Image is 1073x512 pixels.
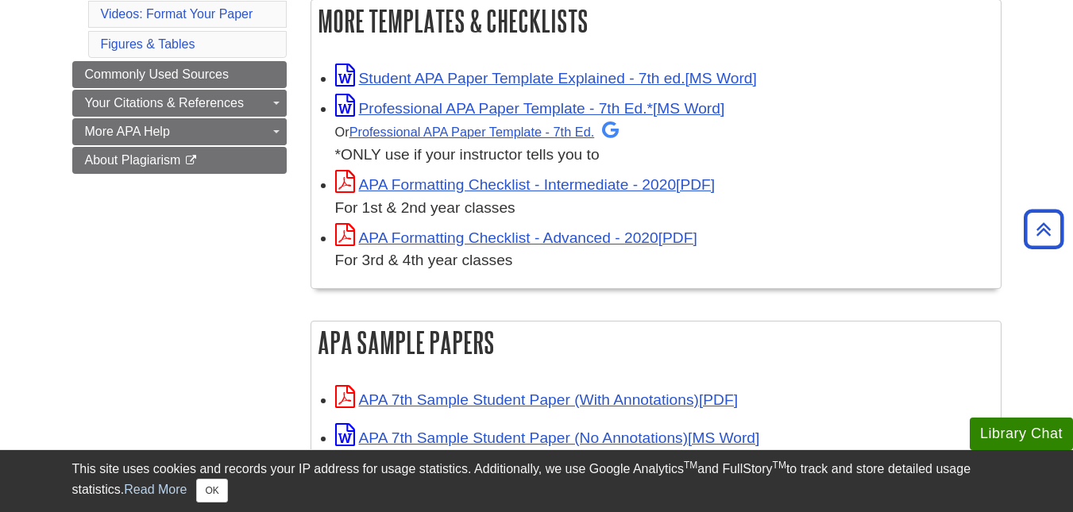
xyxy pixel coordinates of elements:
a: Link opens in new window [335,229,697,246]
span: More APA Help [85,125,170,138]
a: Link opens in new window [335,391,738,408]
div: For 1st & 2nd year classes [335,197,993,220]
sup: TM [684,460,697,471]
a: Link opens in new window [335,176,716,193]
a: Link opens in new window [335,100,725,117]
span: About Plagiarism [85,153,181,167]
h2: APA Sample Papers [311,321,1001,364]
a: Your Citations & References [72,90,287,117]
a: More APA Help [72,118,287,145]
small: Or [335,125,619,139]
a: Link opens in new window [335,70,757,87]
a: Back to Top [1018,218,1069,240]
div: This site uses cookies and records your IP address for usage statistics. Additionally, we use Goo... [72,460,1002,502]
div: *ONLY use if your instructor tells you to [335,120,993,167]
div: For 3rd & 4th year classes [335,249,993,272]
sup: TM [773,460,786,471]
button: Library Chat [970,418,1073,450]
button: Close [196,479,227,502]
a: Link opens in new window [335,429,760,446]
a: Commonly Used Sources [72,61,287,88]
a: Videos: Format Your Paper [101,7,253,21]
i: This link opens in a new window [184,156,198,166]
a: Figures & Tables [101,37,195,51]
a: Professional APA Paper Template - 7th Ed. [349,125,619,139]
a: Read More [124,483,187,496]
span: Commonly Used Sources [85,67,229,81]
a: About Plagiarism [72,147,287,174]
span: Your Citations & References [85,96,244,110]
